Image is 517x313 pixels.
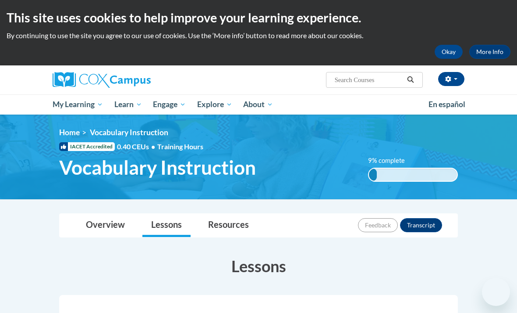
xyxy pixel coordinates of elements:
button: Okay [435,45,463,59]
label: 9% complete [368,156,418,165]
a: Cox Campus [53,72,181,88]
button: Feedback [358,218,398,232]
a: Explore [191,94,238,115]
a: More Info [469,45,510,59]
p: By continuing to use the site you agree to our use of cookies. Use the ‘More info’ button to read... [7,31,510,40]
div: 9% complete [369,169,377,181]
span: En español [428,100,465,109]
a: My Learning [47,94,109,115]
span: • [151,142,155,151]
button: Search [404,75,417,85]
input: Search Courses [334,75,404,85]
span: About [243,99,273,110]
span: IACET Accredited [59,142,115,151]
a: Learn [109,94,148,115]
span: Vocabulary Instruction [59,156,256,179]
span: 0.40 CEUs [117,142,157,151]
h3: Lessons [59,255,458,277]
span: Training Hours [157,142,203,151]
a: Lessons [142,214,191,237]
span: My Learning [53,99,103,110]
a: En español [423,95,471,114]
button: Transcript [400,218,442,232]
span: Vocabulary Instruction [90,128,168,137]
iframe: Button to launch messaging window [482,278,510,306]
a: Engage [147,94,191,115]
div: Main menu [46,94,471,115]
a: Home [59,128,80,137]
span: Learn [114,99,142,110]
img: Cox Campus [53,72,151,88]
a: Overview [77,214,134,237]
span: Engage [153,99,186,110]
a: Resources [199,214,258,237]
a: About [238,94,279,115]
h2: This site uses cookies to help improve your learning experience. [7,9,510,26]
button: Account Settings [438,72,464,86]
span: Explore [197,99,232,110]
